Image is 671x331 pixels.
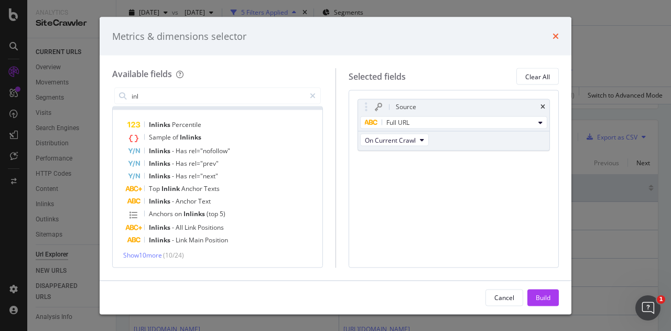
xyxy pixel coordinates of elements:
[149,133,172,142] span: Sample
[149,184,161,193] span: Top
[220,209,225,218] span: 5)
[185,223,198,232] span: Link
[553,29,559,43] div: times
[540,104,545,110] div: times
[149,159,172,168] span: Inlinks
[172,197,176,206] span: -
[396,102,416,112] div: Source
[161,184,181,193] span: Inlink
[635,295,661,321] iframe: Intercom live chat
[172,236,176,244] span: -
[172,223,176,232] span: -
[349,70,406,82] div: Selected fields
[149,223,172,232] span: Inlinks
[172,159,176,168] span: -
[176,146,189,155] span: Has
[176,236,189,244] span: Link
[163,251,184,260] span: ( 10 / 24 )
[176,172,189,180] span: Has
[149,120,172,129] span: Inlinks
[112,68,172,80] div: Available fields
[360,116,548,129] button: Full URL
[657,295,665,304] span: 1
[181,184,204,193] span: Anchor
[198,197,211,206] span: Text
[172,133,180,142] span: of
[198,223,224,232] span: Positions
[189,159,219,168] span: rel="prev"
[204,184,220,193] span: Texts
[360,134,429,146] button: On Current Crawl
[358,99,550,151] div: SourcetimesFull URLOn Current Crawl
[176,223,185,232] span: All
[205,236,228,244] span: Position
[516,68,559,85] button: Clear All
[189,236,205,244] span: Main
[176,197,198,206] span: Anchor
[131,88,305,104] input: Search by field name
[207,209,220,218] span: (top
[180,133,201,142] span: Inlinks
[100,17,571,314] div: modal
[112,29,246,43] div: Metrics & dimensions selector
[365,135,416,144] span: On Current Crawl
[176,159,189,168] span: Has
[494,293,514,302] div: Cancel
[183,209,207,218] span: Inlinks
[172,120,201,129] span: Percentile
[149,172,172,180] span: Inlinks
[525,72,550,81] div: Clear All
[123,251,162,260] span: Show 10 more
[527,289,559,306] button: Build
[536,293,550,302] div: Build
[485,289,523,306] button: Cancel
[189,172,218,180] span: rel="next"
[149,197,172,206] span: Inlinks
[149,146,172,155] span: Inlinks
[175,209,183,218] span: on
[172,146,176,155] span: -
[149,236,172,244] span: Inlinks
[149,209,175,218] span: Anchors
[172,172,176,180] span: -
[189,146,230,155] span: rel="nofollow"
[386,118,409,127] span: Full URL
